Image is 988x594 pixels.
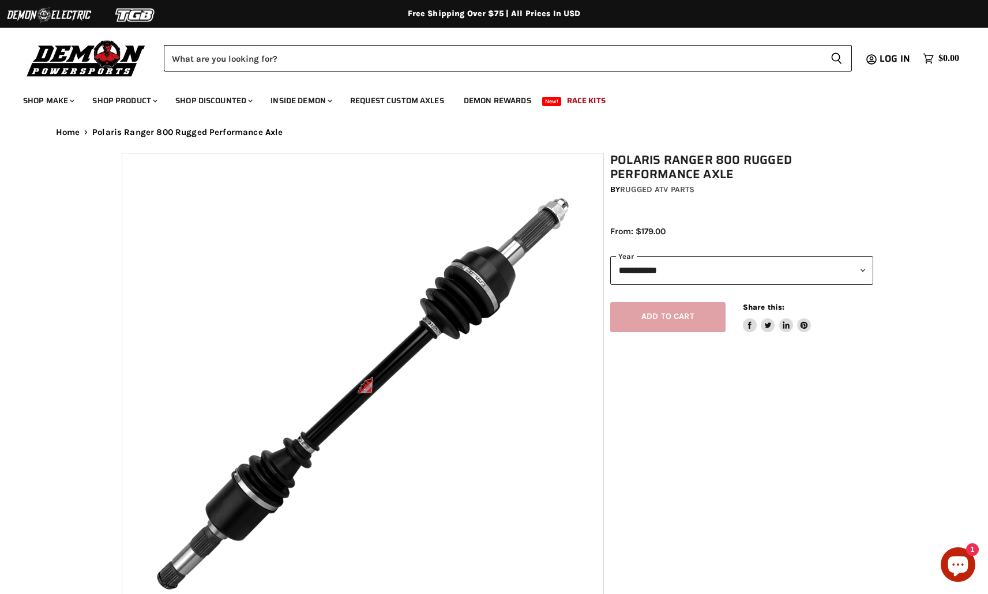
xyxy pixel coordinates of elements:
input: Search [164,45,821,72]
nav: Breadcrumbs [33,127,956,137]
span: Polaris Ranger 800 Rugged Performance Axle [92,127,283,137]
img: Demon Powersports [23,37,149,78]
span: Log in [880,51,910,66]
span: From: $179.00 [610,226,666,236]
a: Demon Rewards [455,89,540,112]
a: Shop Product [84,89,164,112]
a: Inside Demon [262,89,339,112]
a: Request Custom Axles [341,89,453,112]
form: Product [164,45,852,72]
inbox-online-store-chat: Shopify online store chat [937,547,979,585]
span: Share this: [743,303,784,311]
img: TGB Logo 2 [92,4,179,26]
a: Shop Discounted [167,89,260,112]
select: year [610,256,873,284]
a: Race Kits [558,89,614,112]
button: Search [821,45,852,72]
a: Rugged ATV Parts [620,185,694,194]
span: $0.00 [938,53,959,64]
a: Home [56,127,80,137]
span: New! [542,97,562,106]
a: Shop Make [14,89,81,112]
a: $0.00 [917,50,965,67]
ul: Main menu [14,84,956,112]
div: Free Shipping Over $75 | All Prices In USD [33,9,956,19]
aside: Share this: [743,302,812,333]
div: by [610,183,873,196]
h1: Polaris Ranger 800 Rugged Performance Axle [610,153,873,182]
img: Demon Electric Logo 2 [6,4,92,26]
a: Log in [874,54,917,64]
